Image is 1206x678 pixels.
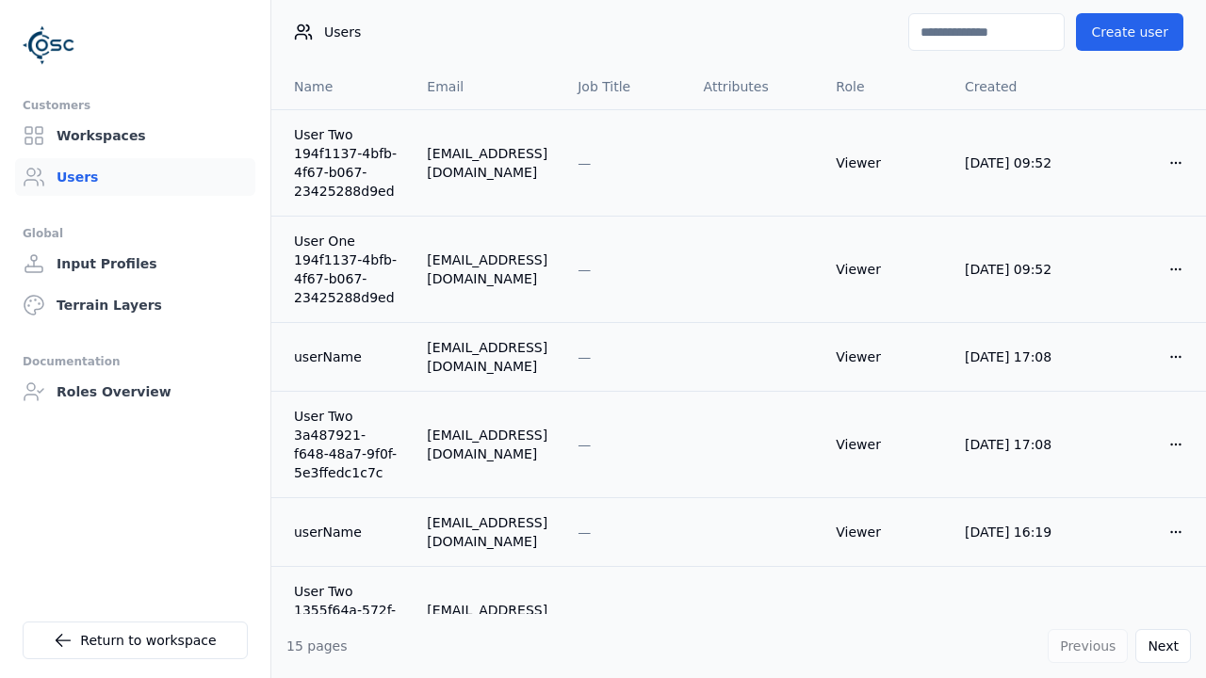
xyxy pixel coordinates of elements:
[23,94,248,117] div: Customers
[836,523,935,541] div: Viewer
[23,350,248,373] div: Documentation
[15,373,255,411] a: Roles Overview
[427,250,547,288] div: [EMAIL_ADDRESS][DOMAIN_NAME]
[294,125,397,201] a: User Two 194f1137-4bfb-4f67-b067-23425288d9ed
[15,117,255,154] a: Workspaces
[286,638,348,654] span: 15 pages
[965,435,1065,454] div: [DATE] 17:08
[427,144,547,182] div: [EMAIL_ADDRESS][DOMAIN_NAME]
[1076,13,1183,51] button: Create user
[578,155,591,170] span: —
[836,347,935,366] div: Viewer
[689,64,822,109] th: Attributes
[271,64,412,109] th: Name
[578,525,591,540] span: —
[324,23,361,41] span: Users
[578,349,591,364] span: —
[821,64,950,109] th: Role
[950,64,1080,109] th: Created
[23,621,248,659] a: Return to workspace
[23,222,248,245] div: Global
[578,612,591,627] span: —
[1135,629,1191,663] button: Next
[965,610,1065,629] div: [DATE] 16:19
[836,153,935,172] div: Viewer
[562,64,688,109] th: Job Title
[15,158,255,196] a: Users
[965,347,1065,366] div: [DATE] 17:08
[15,245,255,282] a: Input Profiles
[836,435,935,454] div: Viewer
[294,407,397,482] a: User Two 3a487921-f648-48a7-9f0f-5e3ffedc1c7c
[965,523,1065,541] div: [DATE] 16:19
[294,232,397,307] a: User One 194f1137-4bfb-4f67-b067-23425288d9ed
[965,153,1065,172] div: [DATE] 09:52
[578,437,591,452] span: —
[15,286,255,324] a: Terrain Layers
[836,260,935,279] div: Viewer
[427,601,547,638] div: [EMAIL_ADDRESS][DOMAIN_NAME]
[427,513,547,551] div: [EMAIL_ADDRESS][DOMAIN_NAME]
[23,19,75,72] img: Logo
[294,582,397,657] a: User Two 1355f64a-572f-4960-a923-37aac4b4d64d
[836,610,935,629] div: Viewer
[427,426,547,463] div: [EMAIL_ADDRESS][DOMAIN_NAME]
[294,347,397,366] a: userName
[965,260,1065,279] div: [DATE] 09:52
[294,523,397,541] a: userName
[427,338,547,376] div: [EMAIL_ADDRESS][DOMAIN_NAME]
[412,64,562,109] th: Email
[578,262,591,277] span: —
